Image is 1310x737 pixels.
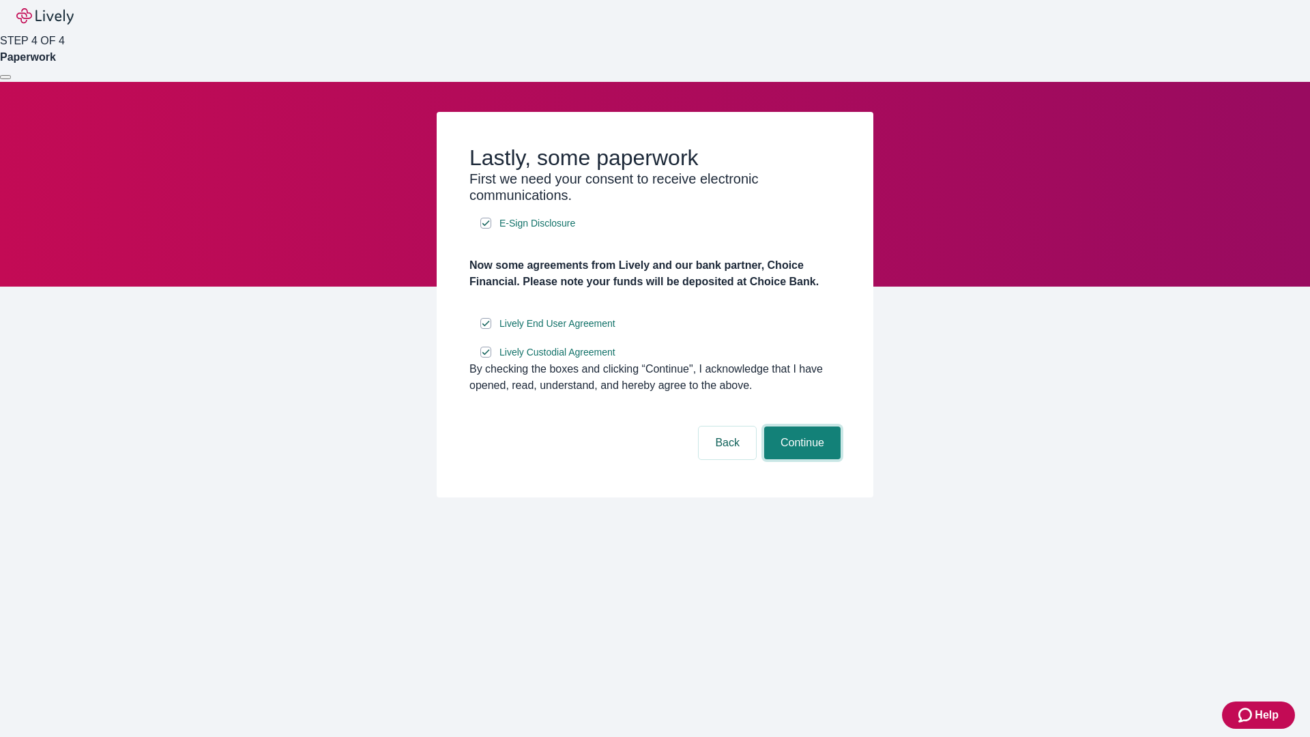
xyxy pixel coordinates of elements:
a: e-sign disclosure document [497,315,618,332]
span: Help [1255,707,1279,723]
h2: Lastly, some paperwork [469,145,841,171]
svg: Zendesk support icon [1238,707,1255,723]
a: e-sign disclosure document [497,215,578,232]
h4: Now some agreements from Lively and our bank partner, Choice Financial. Please note your funds wi... [469,257,841,290]
img: Lively [16,8,74,25]
button: Continue [764,427,841,459]
a: e-sign disclosure document [497,344,618,361]
button: Zendesk support iconHelp [1222,702,1295,729]
span: Lively Custodial Agreement [499,345,615,360]
div: By checking the boxes and clicking “Continue", I acknowledge that I have opened, read, understand... [469,361,841,394]
h3: First we need your consent to receive electronic communications. [469,171,841,203]
span: E-Sign Disclosure [499,216,575,231]
button: Back [699,427,756,459]
span: Lively End User Agreement [499,317,615,331]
